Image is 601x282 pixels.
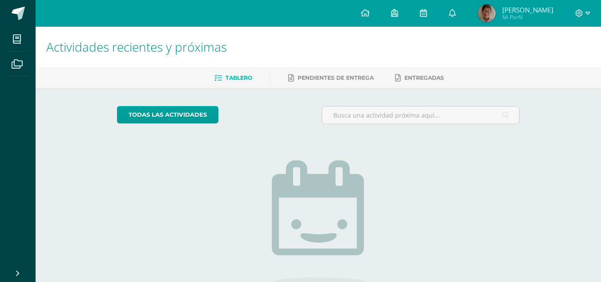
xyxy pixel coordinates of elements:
[502,13,553,21] span: Mi Perfil
[288,71,374,85] a: Pendientes de entrega
[226,74,252,81] span: Tablero
[395,71,444,85] a: Entregadas
[117,106,218,123] a: todas las Actividades
[214,71,252,85] a: Tablero
[404,74,444,81] span: Entregadas
[322,106,519,124] input: Busca una actividad próxima aquí...
[298,74,374,81] span: Pendientes de entrega
[478,4,496,22] img: 64dcc7b25693806399db2fba3b98ee94.png
[502,5,553,14] span: [PERSON_NAME]
[46,38,227,55] span: Actividades recientes y próximas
